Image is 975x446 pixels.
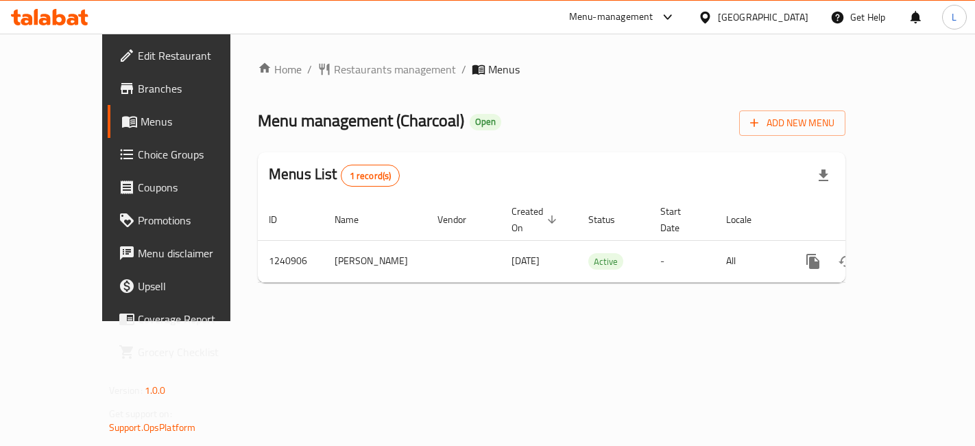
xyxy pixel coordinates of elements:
span: Choice Groups [138,146,254,163]
span: Add New Menu [750,115,834,132]
span: ID [269,211,295,228]
span: Vendor [437,211,484,228]
td: [PERSON_NAME] [324,240,426,282]
a: Home [258,61,302,78]
a: Choice Groups [108,138,265,171]
span: L [952,10,956,25]
table: enhanced table [258,199,939,283]
a: Coverage Report [108,303,265,336]
div: Open [470,114,501,130]
span: Coupons [138,179,254,196]
span: Restaurants management [334,61,456,78]
a: Edit Restaurant [108,39,265,72]
td: All [715,240,786,282]
li: / [307,61,312,78]
a: Menus [108,105,265,138]
span: 1.0.0 [145,382,166,399]
span: Get support on: [109,405,172,423]
span: Locale [726,211,769,228]
span: [DATE] [511,252,540,270]
div: Total records count [341,165,400,187]
span: Menu disclaimer [138,245,254,261]
span: Open [470,116,501,128]
a: Restaurants management [317,61,456,78]
span: Branches [138,80,254,97]
a: Promotions [108,204,265,237]
span: Created On [511,203,561,236]
div: Active [588,253,623,270]
div: Menu-management [569,9,653,25]
h2: Menus List [269,164,400,187]
span: Menus [141,113,254,130]
button: Add New Menu [739,110,845,136]
a: Grocery Checklist [108,336,265,368]
a: Branches [108,72,265,105]
li: / [461,61,466,78]
a: Upsell [108,270,265,303]
div: [GEOGRAPHIC_DATA] [718,10,808,25]
span: Upsell [138,278,254,294]
span: Start Date [660,203,699,236]
nav: breadcrumb [258,61,845,78]
a: Menu disclaimer [108,237,265,270]
span: Version: [109,382,143,399]
span: Promotions [138,212,254,228]
span: 1 record(s) [341,169,400,183]
span: Coverage Report [138,311,254,327]
span: Active [588,254,623,270]
button: more [797,245,830,278]
span: Menu management ( Charcoal ) [258,105,464,136]
span: Grocery Checklist [138,344,254,360]
a: Coupons [108,171,265,204]
span: Menus [488,61,520,78]
span: Edit Restaurant [138,47,254,64]
button: Change Status [830,245,863,278]
th: Actions [786,199,939,241]
span: Name [335,211,376,228]
td: - [649,240,715,282]
div: Export file [807,159,840,192]
a: Support.OpsPlatform [109,419,196,436]
span: Status [588,211,633,228]
td: 1240906 [258,240,324,282]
